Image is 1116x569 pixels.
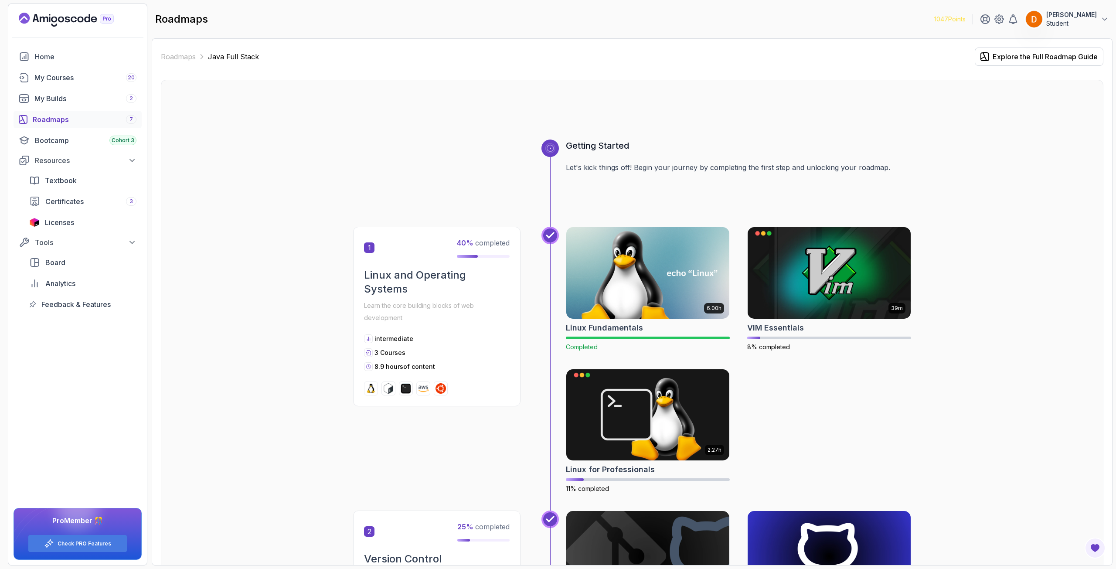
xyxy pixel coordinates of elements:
[155,12,208,26] h2: roadmaps
[566,227,729,319] img: Linux Fundamentals card
[1025,10,1109,28] button: user profile image[PERSON_NAME]Student
[35,135,136,146] div: Bootcamp
[457,239,473,247] span: 40 %
[374,362,435,371] p: 8.9 hours of content
[1046,10,1097,19] p: [PERSON_NAME]
[364,268,510,296] h2: Linux and Operating Systems
[14,235,142,250] button: Tools
[24,275,142,292] a: analytics
[129,116,133,123] span: 7
[34,93,136,104] div: My Builds
[45,175,77,186] span: Textbook
[161,51,196,62] a: Roadmaps
[33,114,136,125] div: Roadmaps
[28,535,127,552] button: Check PRO Features
[35,51,136,62] div: Home
[35,155,136,166] div: Resources
[374,334,413,343] p: intermediate
[457,522,473,531] span: 25 %
[45,278,75,289] span: Analytics
[457,239,510,247] span: completed
[566,322,643,334] h2: Linux Fundamentals
[566,140,911,152] h3: Getting Started
[457,522,510,531] span: completed
[14,48,142,65] a: home
[566,369,730,494] a: Linux for Professionals card2.27hLinux for Professionals11% completed
[14,153,142,168] button: Resources
[34,72,136,83] div: My Courses
[24,172,142,189] a: textbook
[566,485,609,492] span: 11% completed
[566,343,598,351] span: Completed
[58,540,111,547] a: Check PRO Features
[374,349,405,356] span: 3 Courses
[566,227,730,351] a: Linux Fundamentals card6.00hLinux FundamentalsCompleted
[35,237,136,248] div: Tools
[748,227,911,319] img: VIM Essentials card
[566,162,911,173] p: Let's kick things off! Begin your journey by completing the first step and unlocking your roadmap.
[364,242,374,253] span: 1
[24,193,142,210] a: certificates
[566,463,655,476] h2: Linux for Professionals
[708,446,721,453] p: 2.27h
[19,13,134,27] a: Landing page
[993,51,1098,62] div: Explore the Full Roadmap Guide
[747,227,911,351] a: VIM Essentials card39mVIM Essentials8% completed
[566,369,729,461] img: Linux for Professionals card
[45,257,65,268] span: Board
[747,343,790,351] span: 8% completed
[24,296,142,313] a: feedback
[934,15,966,24] p: 1047 Points
[366,383,376,394] img: linux logo
[41,299,111,310] span: Feedback & Features
[14,132,142,149] a: bootcamp
[707,305,721,312] p: 6.00h
[128,74,135,81] span: 20
[112,137,134,144] span: Cohort 3
[45,217,74,228] span: Licenses
[364,552,510,566] h2: Version Control
[14,69,142,86] a: courses
[129,95,133,102] span: 2
[14,111,142,128] a: roadmaps
[401,383,411,394] img: terminal logo
[24,214,142,231] a: licenses
[208,51,259,62] p: Java Full Stack
[1085,538,1106,559] button: Open Feedback Button
[383,383,394,394] img: bash logo
[129,198,133,205] span: 3
[436,383,446,394] img: ubuntu logo
[45,196,84,207] span: Certificates
[418,383,429,394] img: aws logo
[364,300,510,324] p: Learn the core building blocks of web development
[891,305,903,312] p: 39m
[29,218,40,227] img: jetbrains icon
[364,526,374,537] span: 2
[747,322,804,334] h2: VIM Essentials
[24,254,142,271] a: board
[1026,11,1042,27] img: user profile image
[1046,19,1097,28] p: Student
[14,90,142,107] a: builds
[975,48,1103,66] button: Explore the Full Roadmap Guide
